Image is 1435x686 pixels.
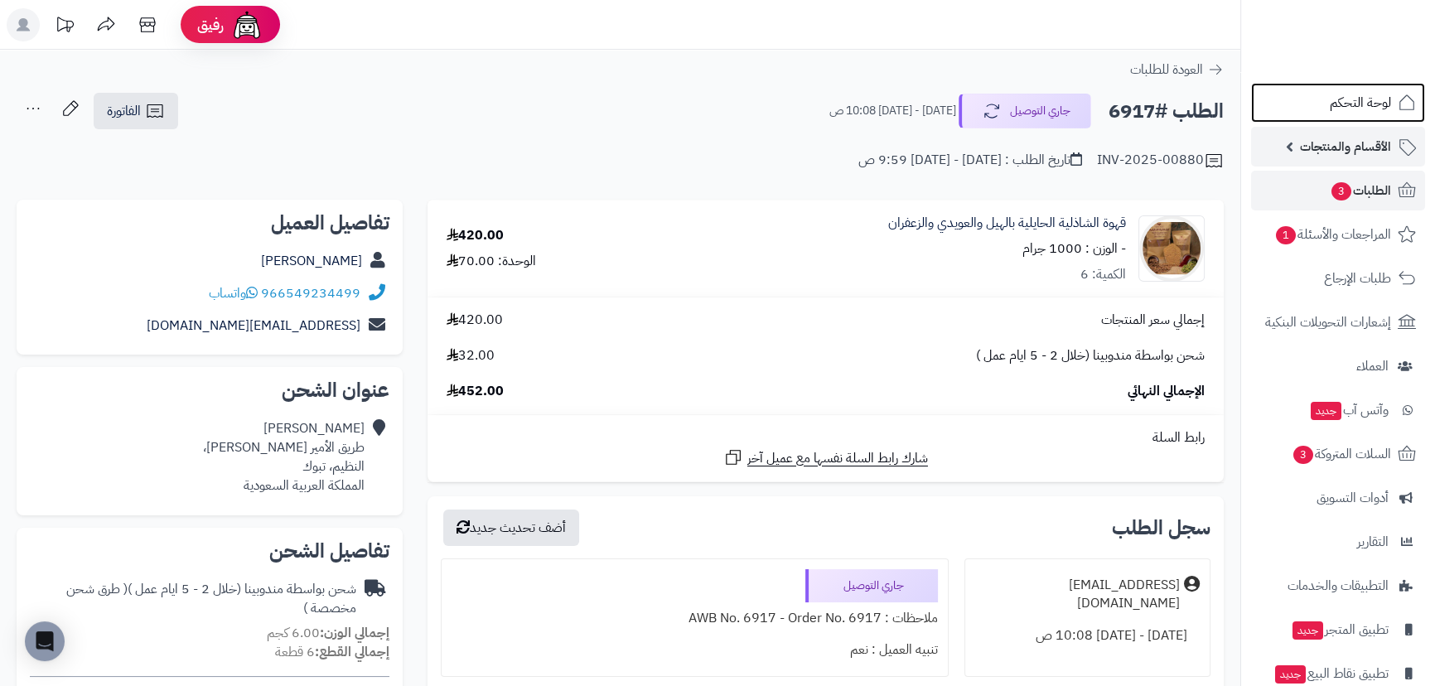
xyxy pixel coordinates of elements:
span: تطبيق المتجر [1291,618,1389,641]
a: قهوة الشاذلية الحايلية بالهيل والعويدي والزعفران [888,214,1126,233]
a: السلات المتروكة3 [1251,434,1425,474]
span: شارك رابط السلة نفسها مع عميل آخر [747,449,928,468]
div: رابط السلة [434,428,1217,447]
span: 1 [1276,226,1296,244]
span: جديد [1292,621,1323,640]
span: 32.00 [447,346,495,365]
a: [EMAIL_ADDRESS][DOMAIN_NAME] [147,316,360,336]
div: [PERSON_NAME] طريق الأمير [PERSON_NAME]، النظيم، تبوك المملكة العربية السعودية [203,419,365,495]
span: السلات المتروكة [1292,442,1391,466]
span: 3 [1331,182,1351,200]
div: INV-2025-00880 [1097,151,1224,171]
span: 420.00 [447,311,503,330]
span: طلبات الإرجاع [1324,267,1391,290]
span: الأقسام والمنتجات [1300,135,1391,158]
a: تحديثات المنصة [44,8,85,46]
h2: تفاصيل العميل [30,213,389,233]
a: الفاتورة [94,93,178,129]
button: جاري التوصيل [959,94,1091,128]
a: تطبيق المتجرجديد [1251,610,1425,650]
div: الوحدة: 70.00 [447,252,536,271]
a: إشعارات التحويلات البنكية [1251,302,1425,342]
span: إجمالي سعر المنتجات [1101,311,1205,330]
a: واتساب [209,283,258,303]
small: 6 قطعة [275,642,389,662]
a: [PERSON_NAME] [261,251,362,271]
a: العملاء [1251,346,1425,386]
span: العملاء [1356,355,1389,378]
div: الكمية: 6 [1080,265,1126,284]
h2: الطلب #6917 [1109,94,1224,128]
a: الطلبات3 [1251,171,1425,210]
div: تاريخ الطلب : [DATE] - [DATE] 9:59 ص [858,151,1082,170]
div: جاري التوصيل [805,569,938,602]
small: 6.00 كجم [267,623,389,643]
a: المراجعات والأسئلة1 [1251,215,1425,254]
span: العودة للطلبات [1130,60,1203,80]
h3: سجل الطلب [1112,518,1210,538]
div: شحن بواسطة مندوبينا (خلال 2 - 5 ايام عمل ) [30,580,356,618]
div: ملاحظات : AWB No. 6917 - Order No. 6917 [452,602,938,635]
span: الإجمالي النهائي [1128,382,1205,401]
img: ai-face.png [230,8,263,41]
span: وآتس آب [1309,399,1389,422]
h2: تفاصيل الشحن [30,541,389,561]
a: التقارير [1251,522,1425,562]
a: التطبيقات والخدمات [1251,566,1425,606]
div: تنبيه العميل : نعم [452,634,938,666]
img: 1704009880-WhatsApp%20Image%202023-12-31%20at%209.42.12%20AM%20(1)-90x90.jpeg [1139,215,1204,282]
a: أدوات التسويق [1251,478,1425,518]
span: تطبيق نقاط البيع [1273,662,1389,685]
img: logo-2.png [1322,45,1419,80]
span: إشعارات التحويلات البنكية [1265,311,1391,334]
small: [DATE] - [DATE] 10:08 ص [829,103,956,119]
span: المراجعات والأسئلة [1274,223,1391,246]
span: 452.00 [447,382,504,401]
strong: إجمالي الوزن: [320,623,389,643]
div: 420.00 [447,226,504,245]
span: التطبيقات والخدمات [1288,574,1389,597]
span: شحن بواسطة مندوبينا (خلال 2 - 5 ايام عمل ) [976,346,1205,365]
h2: عنوان الشحن [30,380,389,400]
span: أدوات التسويق [1317,486,1389,510]
div: [EMAIL_ADDRESS][DOMAIN_NAME] [975,576,1180,614]
strong: إجمالي القطع: [315,642,389,662]
span: الفاتورة [107,101,141,121]
a: العودة للطلبات [1130,60,1224,80]
span: ( طرق شحن مخصصة ) [66,579,356,618]
a: طلبات الإرجاع [1251,258,1425,298]
button: أضف تحديث جديد [443,510,579,546]
span: جديد [1275,665,1306,684]
small: - الوزن : 1000 جرام [1022,239,1126,258]
span: رفيق [197,15,224,35]
span: جديد [1311,402,1341,420]
span: 3 [1293,446,1313,464]
a: شارك رابط السلة نفسها مع عميل آخر [723,447,928,468]
div: Open Intercom Messenger [25,621,65,661]
span: الطلبات [1330,179,1391,202]
span: لوحة التحكم [1330,91,1391,114]
a: 966549234499 [261,283,360,303]
span: التقارير [1357,530,1389,553]
div: [DATE] - [DATE] 10:08 ص [975,620,1200,652]
a: وآتس آبجديد [1251,390,1425,430]
a: لوحة التحكم [1251,83,1425,123]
